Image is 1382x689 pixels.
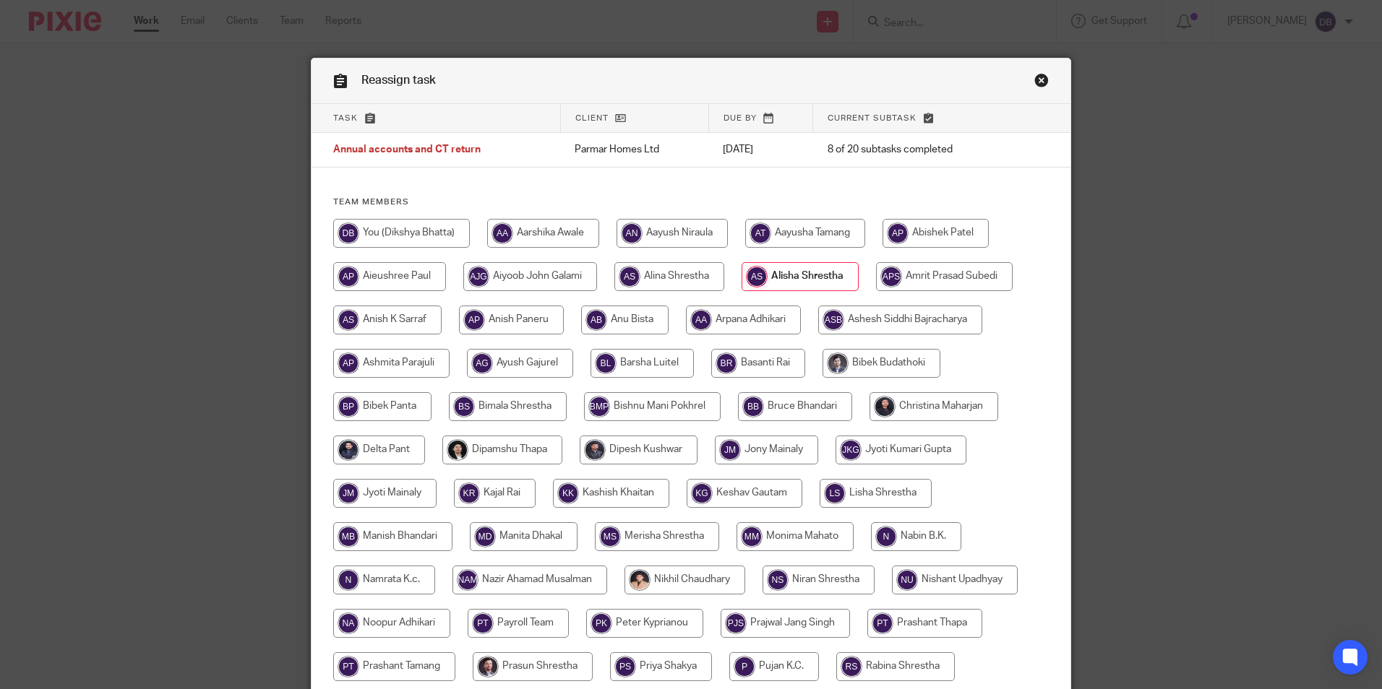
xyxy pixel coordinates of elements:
[333,196,1049,208] h4: Team members
[724,114,757,122] span: Due by
[828,114,917,122] span: Current subtask
[361,74,436,86] span: Reassign task
[1034,73,1049,92] a: Close this dialog window
[723,142,799,157] p: [DATE]
[575,142,694,157] p: Parmar Homes Ltd
[333,145,481,155] span: Annual accounts and CT return
[575,114,609,122] span: Client
[333,114,358,122] span: Task
[813,133,1014,168] td: 8 of 20 subtasks completed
